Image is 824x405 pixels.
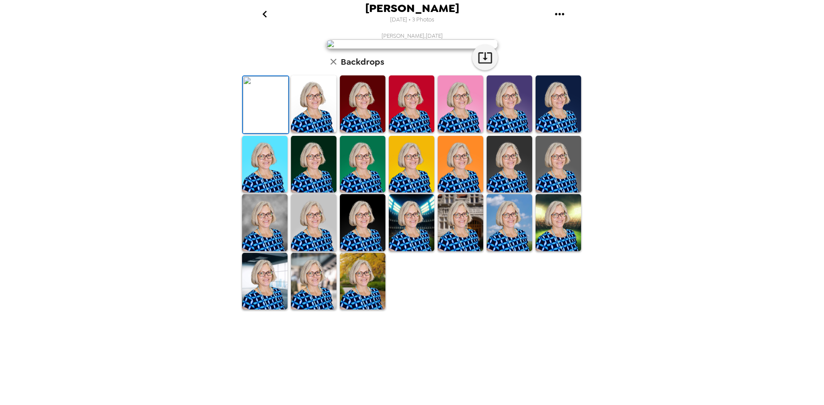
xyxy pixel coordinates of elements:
[341,55,384,69] h6: Backdrops
[365,3,459,14] span: [PERSON_NAME]
[390,14,434,26] span: [DATE] • 3 Photos
[326,39,498,49] img: user
[243,76,288,133] img: Original
[382,32,443,39] span: [PERSON_NAME] , [DATE]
